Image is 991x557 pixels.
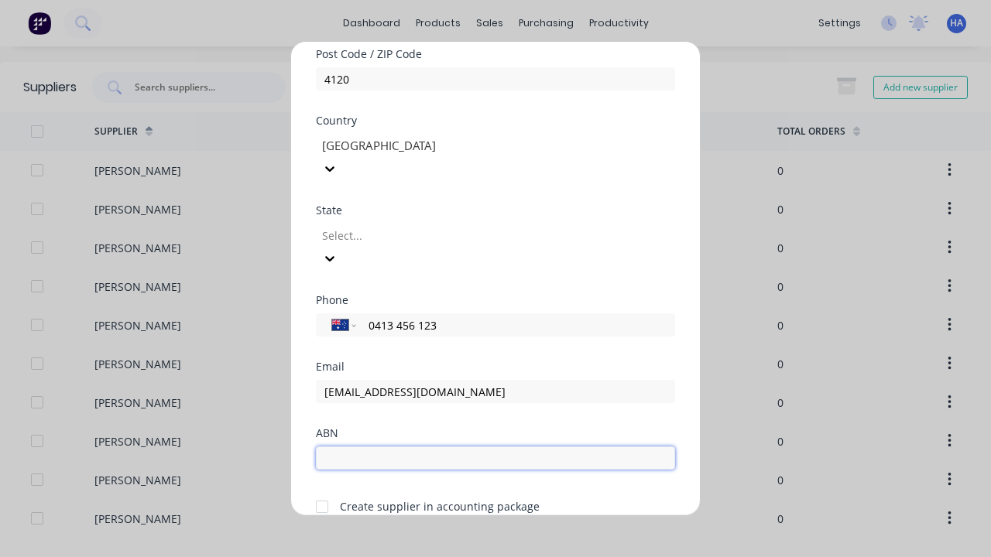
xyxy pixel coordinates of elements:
div: Post Code / ZIP Code [316,49,675,60]
div: State [316,205,675,216]
div: Email [316,361,675,372]
div: Create supplier in accounting package [340,498,540,514]
div: ABN [316,428,675,439]
div: Phone [316,295,675,306]
div: Country [316,115,675,126]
